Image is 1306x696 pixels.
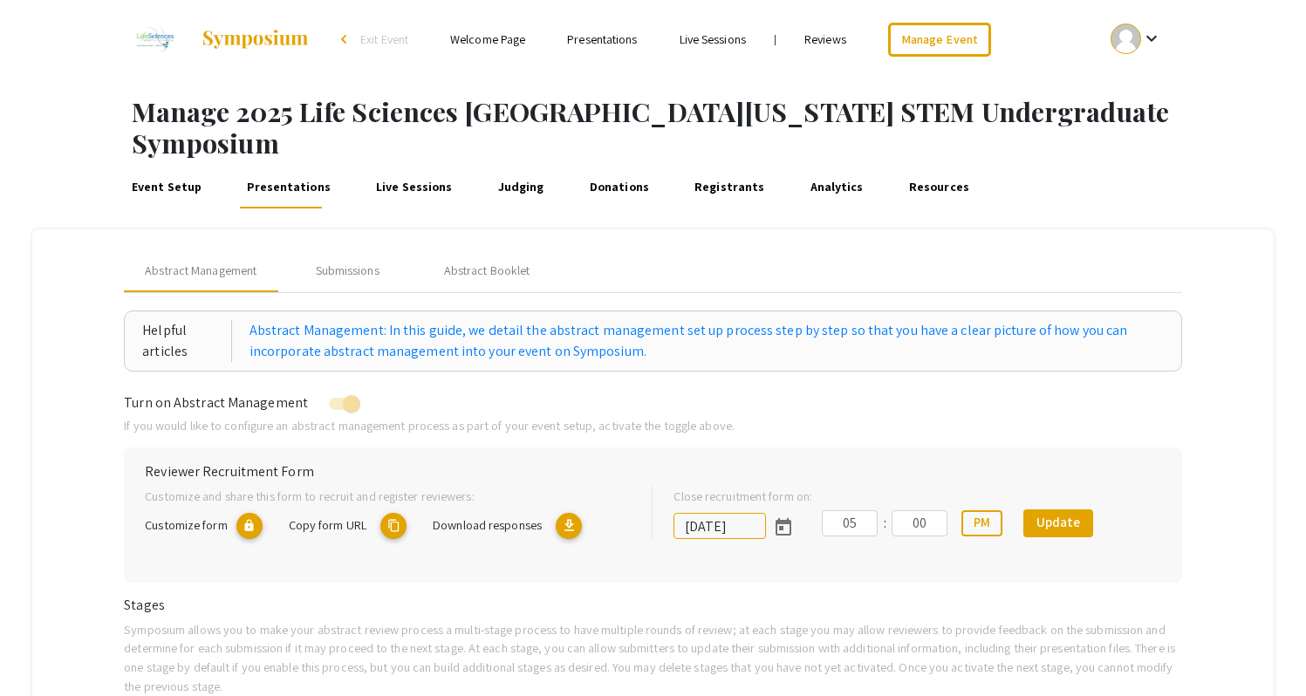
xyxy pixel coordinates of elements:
[145,487,624,506] p: Customize and share this form to recruit and register reviewers:
[201,29,310,50] img: Symposium by ForagerOne
[444,262,530,280] div: Abstract Booklet
[145,516,227,533] span: Customize form
[373,167,455,208] a: Live Sessions
[961,510,1002,536] button: PM
[124,393,308,412] span: Turn on Abstract Management
[126,17,311,61] a: 2025 Life Sciences South Florida STEM Undergraduate Symposium
[1092,19,1180,58] button: Expand account dropdown
[766,509,801,544] button: Open calendar
[878,513,892,534] div: :
[128,167,205,208] a: Event Setup
[244,167,334,208] a: Presentations
[450,31,525,47] a: Welcome Page
[236,513,263,539] mat-icon: lock
[124,597,1182,613] h6: Stages
[132,96,1306,160] h1: Manage 2025 Life Sciences [GEOGRAPHIC_DATA][US_STATE] STEM Undergraduate Symposium
[822,510,878,536] input: Hours
[680,31,746,47] a: Live Sessions
[145,463,1161,480] h6: Reviewer Recruitment Form
[807,167,866,208] a: Analytics
[360,31,408,47] span: Exit Event
[888,23,991,57] a: Manage Event
[250,320,1164,362] a: Abstract Management: In this guide, we detail the abstract management set up process step by step...
[289,516,366,533] span: Copy form URL
[124,620,1182,695] p: Symposium allows you to make your abstract review process a multi-stage process to have multiple ...
[380,513,407,539] mat-icon: copy URL
[556,513,582,539] mat-icon: Export responses
[1023,509,1093,537] button: Update
[433,516,542,533] span: Download responses
[126,17,184,61] img: 2025 Life Sciences South Florida STEM Undergraduate Symposium
[892,510,947,536] input: Minutes
[691,167,768,208] a: Registrants
[567,31,637,47] a: Presentations
[145,262,256,280] span: Abstract Management
[124,416,1182,435] p: If you would like to configure an abstract management process as part of your event setup, activa...
[906,167,972,208] a: Resources
[316,262,379,280] div: Submissions
[1141,28,1162,49] mat-icon: Expand account dropdown
[495,167,547,208] a: Judging
[13,618,74,683] iframe: Chat
[674,487,812,506] label: Close recruitment form on:
[767,31,783,47] li: |
[586,167,652,208] a: Donations
[142,320,232,362] div: Helpful articles
[341,34,352,44] div: arrow_back_ios
[804,31,846,47] a: Reviews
